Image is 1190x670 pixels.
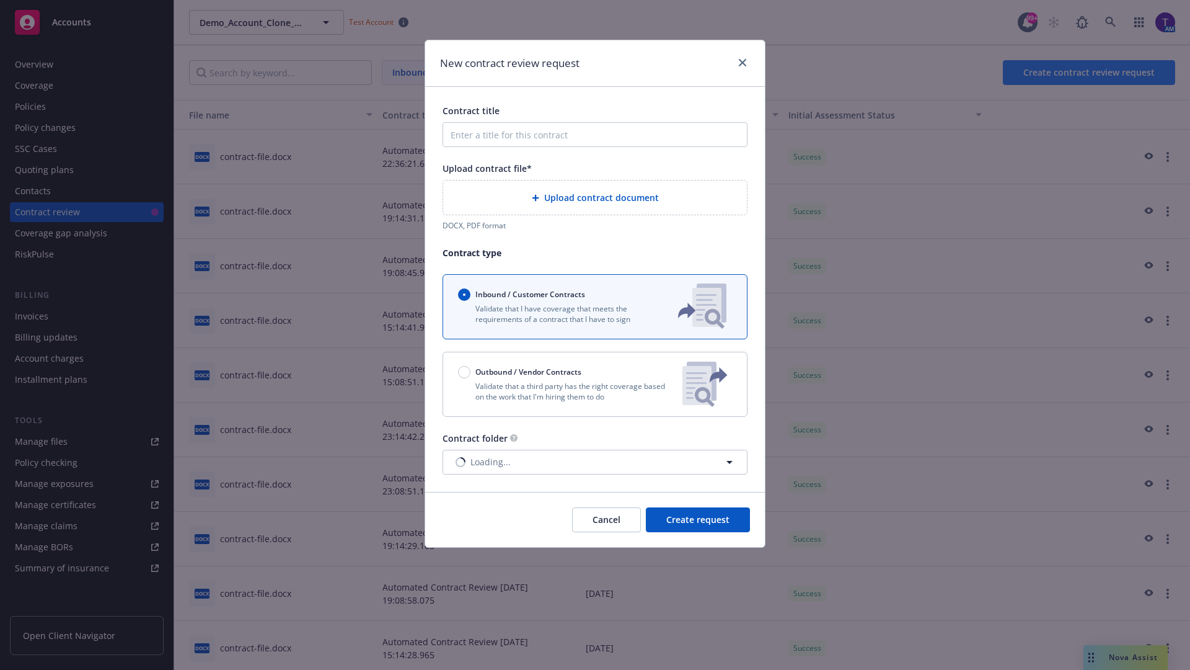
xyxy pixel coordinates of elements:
[443,274,747,339] button: Inbound / Customer ContractsValidate that I have coverage that meets the requirements of a contra...
[544,191,659,204] span: Upload contract document
[443,432,508,444] span: Contract folder
[443,220,747,231] div: DOCX, PDF format
[443,246,747,259] p: Contract type
[458,303,658,324] p: Validate that I have coverage that meets the requirements of a contract that I have to sign
[646,507,750,532] button: Create request
[443,180,747,215] div: Upload contract document
[735,55,750,70] a: close
[666,514,729,525] span: Create request
[458,288,470,301] input: Inbound / Customer Contracts
[443,163,532,174] span: Upload contract file*
[475,367,581,377] span: Outbound / Vendor Contracts
[443,122,747,147] input: Enter a title for this contract
[443,105,500,117] span: Contract title
[443,352,747,417] button: Outbound / Vendor ContractsValidate that a third party has the right coverage based on the work t...
[470,455,511,468] span: Loading...
[458,381,672,402] p: Validate that a third party has the right coverage based on the work that I'm hiring them to do
[440,55,580,71] h1: New contract review request
[572,507,641,532] button: Cancel
[593,514,620,525] span: Cancel
[458,366,470,378] input: Outbound / Vendor Contracts
[475,289,585,300] span: Inbound / Customer Contracts
[443,450,747,475] button: Loading...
